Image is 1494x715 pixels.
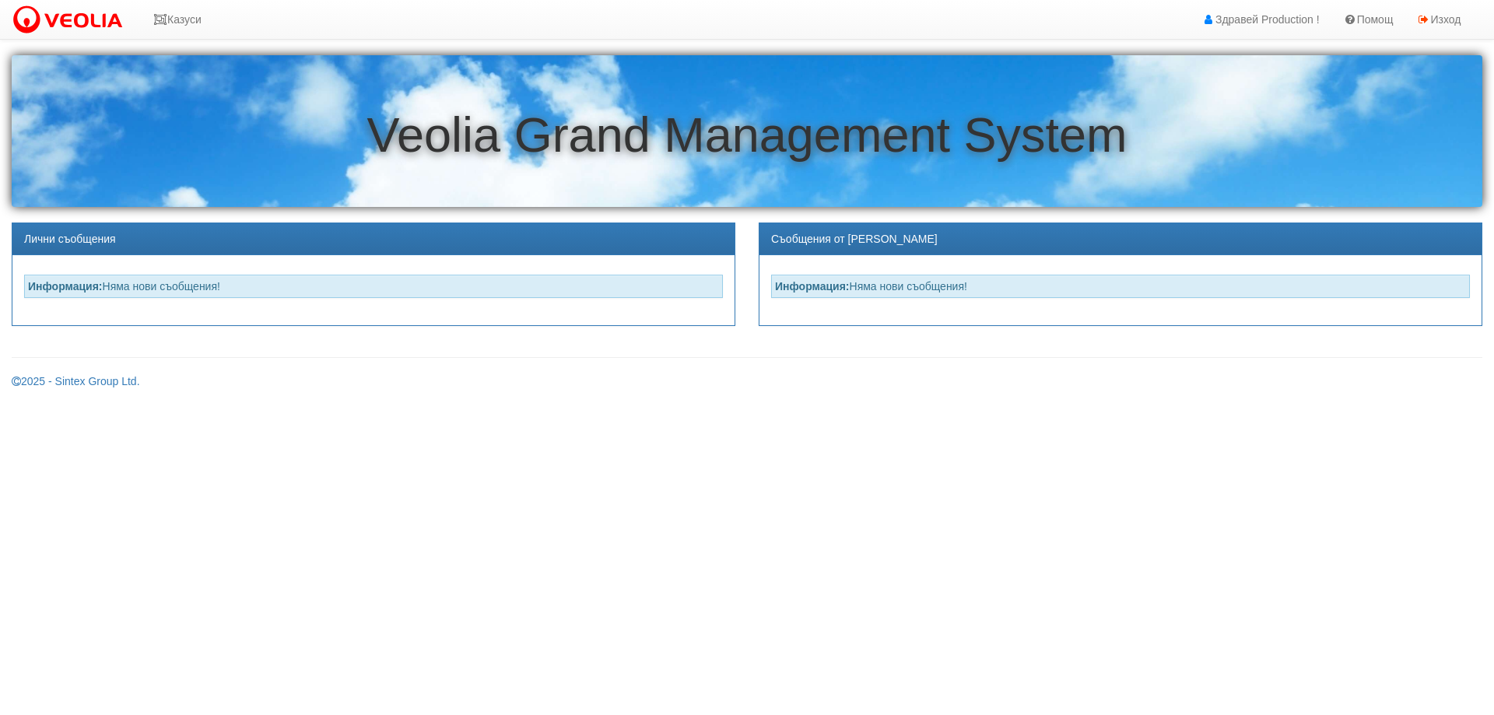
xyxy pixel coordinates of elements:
strong: Информация: [775,280,850,293]
h1: Veolia Grand Management System [12,108,1482,162]
div: Лични съобщения [12,223,735,255]
a: 2025 - Sintex Group Ltd. [12,375,140,387]
div: Няма нови съобщения! [771,275,1470,298]
div: Съобщения от [PERSON_NAME] [759,223,1482,255]
div: Няма нови съобщения! [24,275,723,298]
img: VeoliaLogo.png [12,4,130,37]
strong: Информация: [28,280,103,293]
